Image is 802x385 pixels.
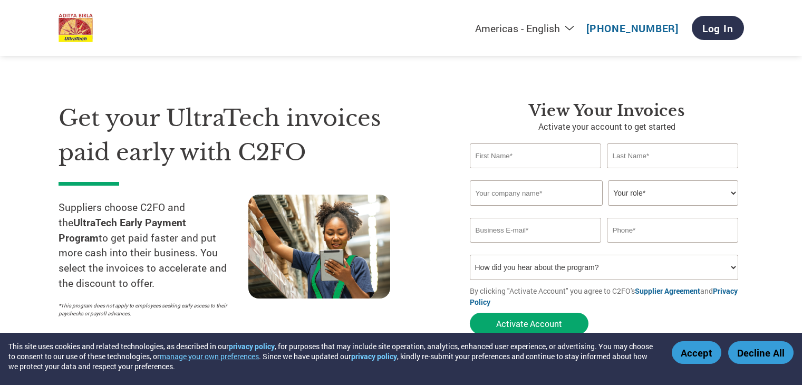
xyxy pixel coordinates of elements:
div: This site uses cookies and related technologies, as described in our , for purposes that may incl... [8,341,656,371]
a: Privacy Policy [470,286,738,307]
button: Accept [672,341,721,364]
a: privacy policy [351,351,397,361]
a: Log In [692,16,744,40]
strong: UltraTech Early Payment Program [59,216,186,244]
div: Invalid company name or company name is too long [470,207,739,214]
input: Phone* [607,218,739,243]
input: Last Name* [607,143,739,168]
button: Decline All [728,341,794,364]
input: Your company name* [470,180,603,206]
a: Supplier Agreement [635,286,700,296]
img: UltraTech [59,14,93,43]
a: [PHONE_NUMBER] [586,22,679,35]
p: Activate your account to get started [470,120,744,133]
input: First Name* [470,143,602,168]
a: privacy policy [229,341,275,351]
button: Activate Account [470,313,588,334]
h1: Get your UltraTech invoices paid early with C2FO [59,101,438,169]
p: *This program does not apply to employees seeking early access to their paychecks or payroll adva... [59,302,238,317]
select: Title/Role [608,180,738,206]
div: Inavlid Email Address [470,244,602,251]
p: By clicking "Activate Account" you agree to C2FO's and [470,285,744,307]
p: Suppliers choose C2FO and the to get paid faster and put more cash into their business. You selec... [59,200,248,291]
input: Invalid Email format [470,218,602,243]
img: supply chain worker [248,195,390,299]
div: Inavlid Phone Number [607,244,739,251]
h3: View Your Invoices [470,101,744,120]
div: Invalid last name or last name is too long [607,169,739,176]
div: Invalid first name or first name is too long [470,169,602,176]
button: manage your own preferences [160,351,259,361]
